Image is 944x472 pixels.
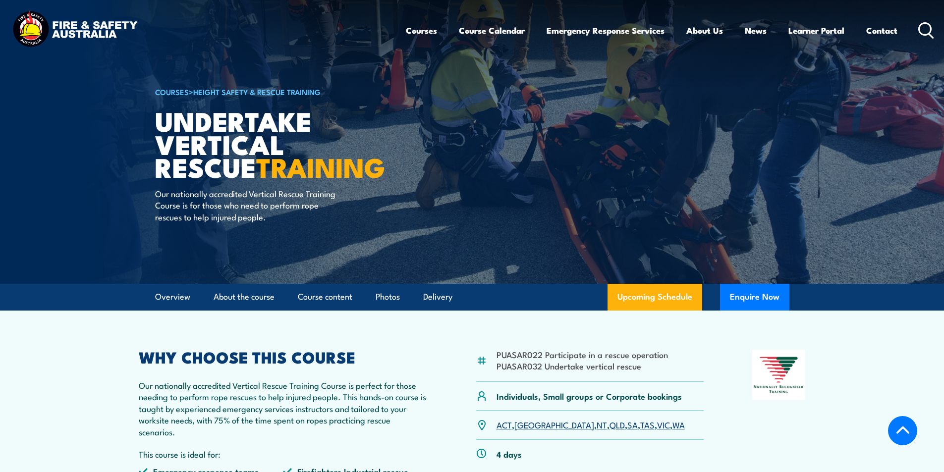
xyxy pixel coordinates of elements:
[139,350,428,364] h2: WHY CHOOSE THIS COURSE
[256,146,385,187] strong: TRAINING
[610,419,625,430] a: QLD
[214,284,275,310] a: About the course
[298,284,352,310] a: Course content
[497,360,668,371] li: PUASAR032 Undertake vertical rescue
[597,419,607,430] a: NT
[155,284,190,310] a: Overview
[497,419,512,430] a: ACT
[720,284,789,311] button: Enquire Now
[497,390,682,402] p: Individuals, Small groups or Corporate bookings
[627,419,638,430] a: SA
[497,419,685,430] p: , , , , , , ,
[608,284,702,311] a: Upcoming Schedule
[193,86,321,97] a: Height Safety & Rescue Training
[497,448,522,460] p: 4 days
[657,419,670,430] a: VIC
[155,109,400,178] h1: Undertake Vertical Rescue
[406,17,437,44] a: Courses
[376,284,400,310] a: Photos
[459,17,525,44] a: Course Calendar
[640,419,655,430] a: TAS
[155,86,189,97] a: COURSES
[788,17,844,44] a: Learner Portal
[423,284,452,310] a: Delivery
[514,419,594,430] a: [GEOGRAPHIC_DATA]
[866,17,897,44] a: Contact
[155,86,400,98] h6: >
[139,448,428,460] p: This course is ideal for:
[745,17,767,44] a: News
[752,350,806,400] img: Nationally Recognised Training logo.
[672,419,685,430] a: WA
[155,188,336,222] p: Our nationally accredited Vertical Rescue Training Course is for those who need to perform rope r...
[497,349,668,360] li: PUASAR022 Participate in a rescue operation
[686,17,723,44] a: About Us
[547,17,665,44] a: Emergency Response Services
[139,379,428,437] p: Our nationally accredited Vertical Rescue Training Course is perfect for those needing to perform...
